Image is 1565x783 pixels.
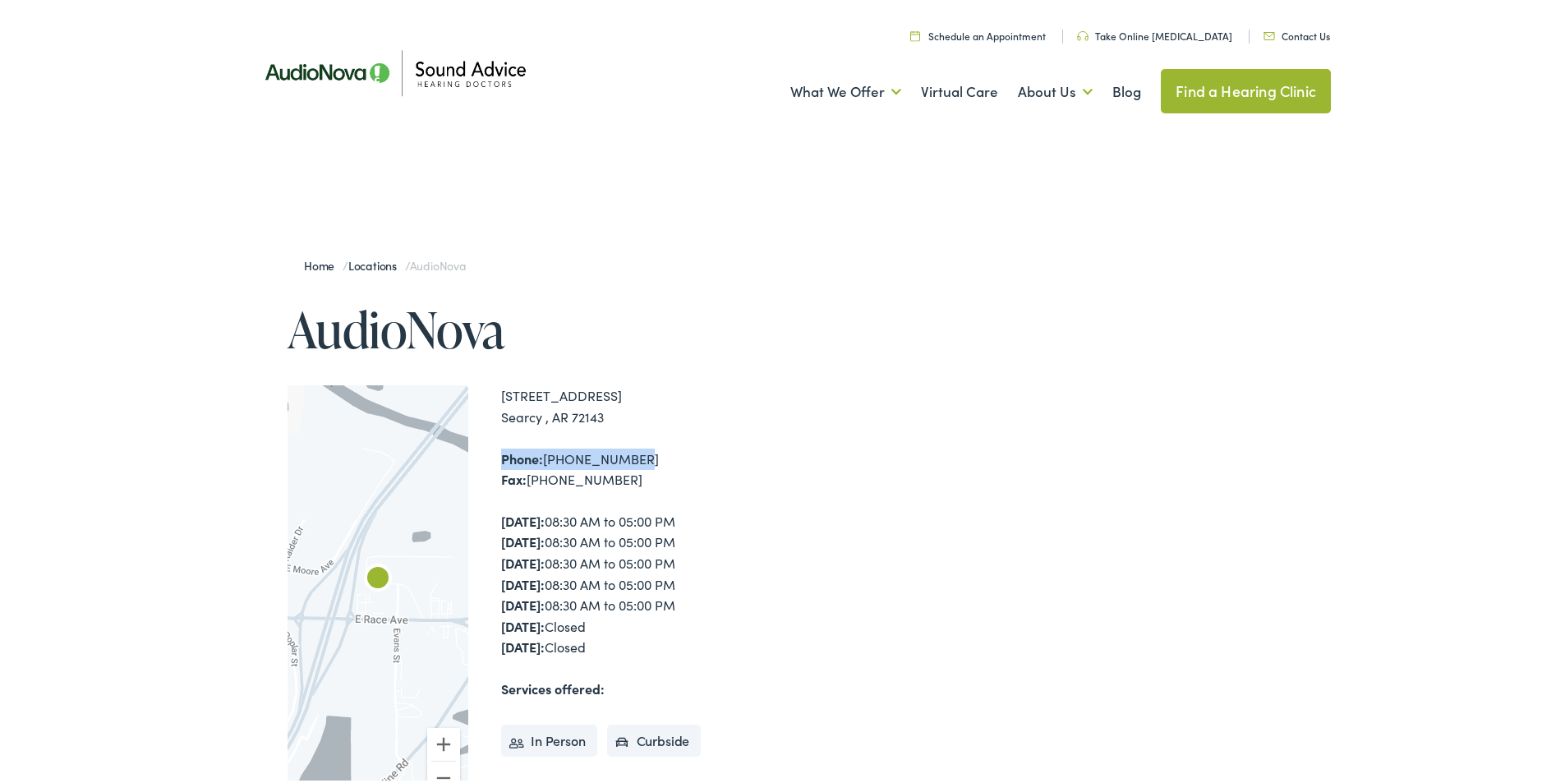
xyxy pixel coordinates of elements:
[501,634,545,652] strong: [DATE]:
[501,467,527,485] strong: Fax:
[1264,29,1275,37] img: Icon representing mail communication in a unique green color, indicative of contact or communicat...
[427,725,460,758] button: Zoom in
[501,509,545,527] strong: [DATE]:
[1264,25,1330,39] a: Contact Us
[358,557,398,596] div: AudioNova
[501,572,545,590] strong: [DATE]:
[501,446,543,464] strong: Phone:
[910,27,920,38] img: Calendar icon in a unique green color, symbolizing scheduling or date-related features.
[288,299,789,353] h1: AudioNova
[501,592,545,610] strong: [DATE]:
[501,550,545,569] strong: [DATE]:
[501,382,789,424] div: [STREET_ADDRESS] Searcy , AR 72143
[501,721,597,754] li: In Person
[501,445,789,487] div: [PHONE_NUMBER] [PHONE_NUMBER]
[1077,28,1089,38] img: Headphone icon in a unique green color, suggesting audio-related services or features.
[501,529,545,547] strong: [DATE]:
[501,614,545,632] strong: [DATE]:
[501,676,605,694] strong: Services offered:
[1077,25,1232,39] a: Take Online [MEDICAL_DATA]
[1018,58,1093,119] a: About Us
[1161,66,1331,110] a: Find a Hearing Clinic
[910,25,1046,39] a: Schedule an Appointment
[501,508,789,655] div: 08:30 AM to 05:00 PM 08:30 AM to 05:00 PM 08:30 AM to 05:00 PM 08:30 AM to 05:00 PM 08:30 AM to 0...
[304,254,343,270] a: Home
[1112,58,1141,119] a: Blog
[790,58,901,119] a: What We Offer
[410,254,466,270] span: AudioNova
[348,254,405,270] a: Locations
[607,721,702,754] li: Curbside
[921,58,998,119] a: Virtual Care
[304,254,466,270] span: / /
